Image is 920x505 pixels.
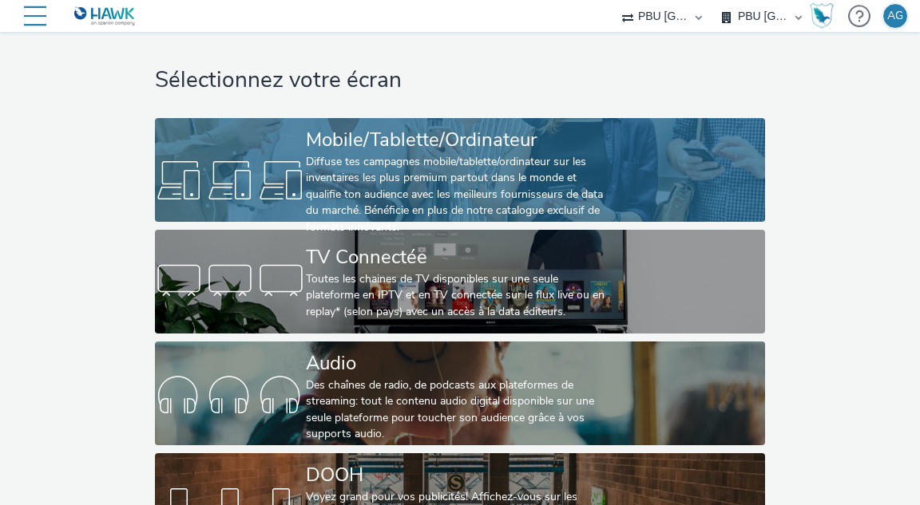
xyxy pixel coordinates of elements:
div: Des chaînes de radio, de podcasts aux plateformes de streaming: tout le contenu audio digital dis... [306,377,608,443]
a: AudioDes chaînes de radio, de podcasts aux plateformes de streaming: tout le contenu audio digita... [155,341,764,445]
div: Audio [306,349,608,377]
div: DOOH [306,461,608,489]
div: AG [887,4,903,28]
a: Mobile/Tablette/OrdinateurDiffuse tes campagnes mobile/tablette/ordinateur sur les inventaires le... [155,118,764,222]
img: Hawk Academy [810,3,834,29]
div: TV Connectée [306,243,608,271]
h1: Sélectionnez votre écran [155,65,764,96]
div: Diffuse tes campagnes mobile/tablette/ordinateur sur les inventaires les plus premium partout dan... [306,154,608,235]
a: TV ConnectéeToutes les chaines de TV disponibles sur une seule plateforme en IPTV et en TV connec... [155,230,764,333]
div: Mobile/Tablette/Ordinateur [306,126,608,154]
img: undefined Logo [74,6,136,26]
div: Toutes les chaines de TV disponibles sur une seule plateforme en IPTV et en TV connectée sur le f... [306,271,608,320]
a: Hawk Academy [810,3,840,29]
